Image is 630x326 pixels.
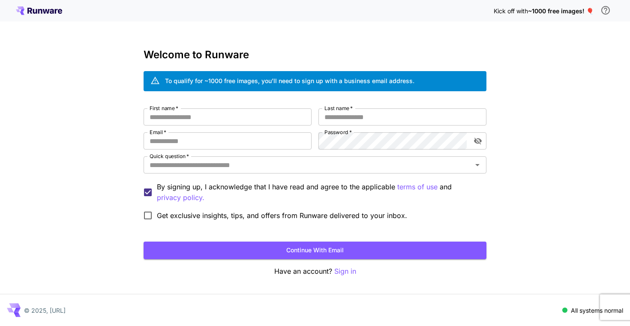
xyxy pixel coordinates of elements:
label: Last name [324,105,353,112]
label: Quick question [150,153,189,160]
p: privacy policy. [157,192,204,203]
p: © 2025, [URL] [24,306,66,315]
p: terms of use [397,182,438,192]
label: Password [324,129,352,136]
h3: Welcome to Runware [144,49,486,61]
button: In order to qualify for free credit, you need to sign up with a business email address and click ... [597,2,614,19]
span: ~1000 free images! 🎈 [528,7,594,15]
span: Get exclusive insights, tips, and offers from Runware delivered to your inbox. [157,210,407,221]
p: All systems normal [571,306,623,315]
span: Kick off with [494,7,528,15]
button: Continue with email [144,242,486,259]
button: By signing up, I acknowledge that I have read and agree to the applicable terms of use and [157,192,204,203]
label: First name [150,105,178,112]
button: toggle password visibility [470,133,486,149]
label: Email [150,129,166,136]
p: Have an account? [144,266,486,277]
button: Sign in [334,266,356,277]
div: To qualify for ~1000 free images, you’ll need to sign up with a business email address. [165,76,414,85]
button: By signing up, I acknowledge that I have read and agree to the applicable and privacy policy. [397,182,438,192]
p: By signing up, I acknowledge that I have read and agree to the applicable and [157,182,480,203]
button: Open [471,159,483,171]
